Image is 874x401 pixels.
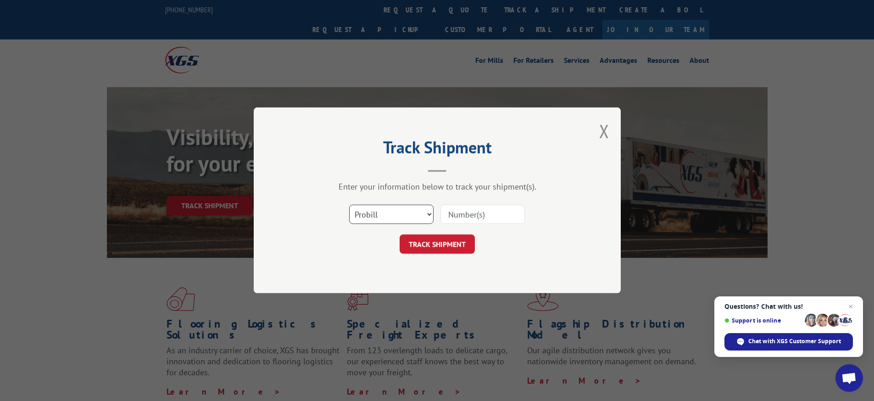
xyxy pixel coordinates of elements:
button: TRACK SHIPMENT [400,235,475,254]
span: Questions? Chat with us! [724,303,853,310]
h2: Track Shipment [300,141,575,158]
div: Enter your information below to track your shipment(s). [300,182,575,192]
span: Support is online [724,317,802,324]
div: Open chat [835,364,863,392]
button: Close modal [599,119,609,143]
span: Chat with XGS Customer Support [748,337,841,345]
input: Number(s) [440,205,525,224]
span: Close chat [845,301,856,312]
div: Chat with XGS Customer Support [724,333,853,351]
